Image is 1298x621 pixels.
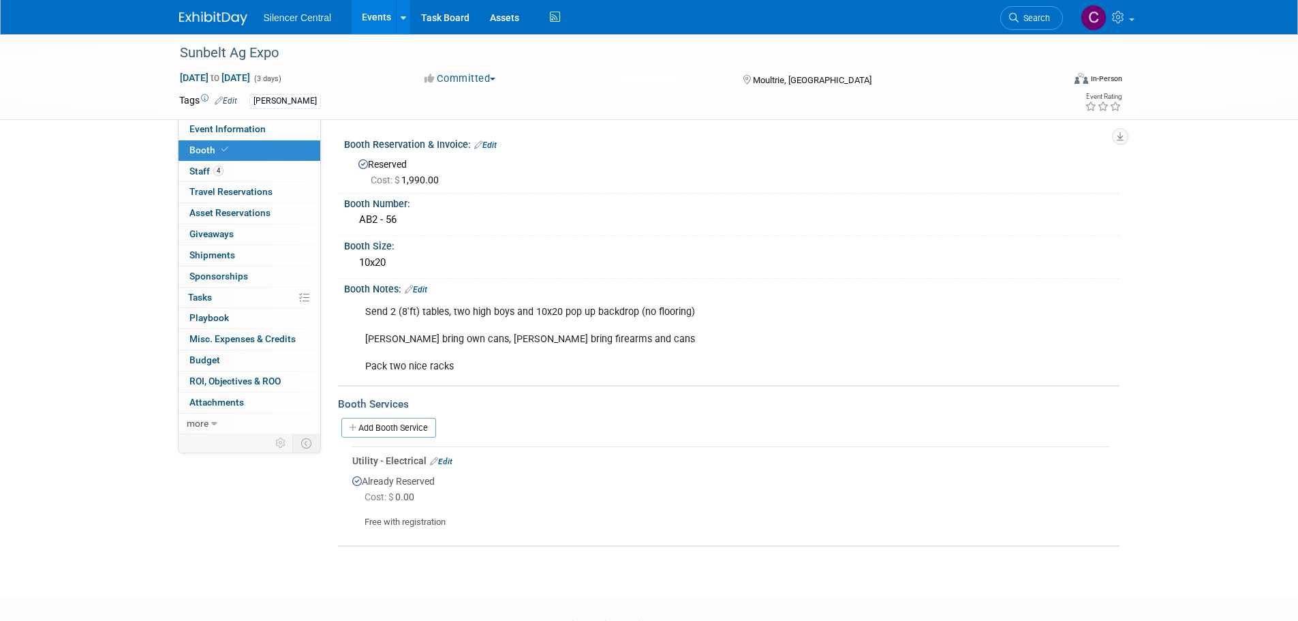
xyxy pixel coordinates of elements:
img: ExhibitDay [179,12,247,25]
span: Cost: $ [365,491,395,502]
a: Booth [179,140,320,161]
div: Free with registration [352,505,1109,529]
span: more [187,418,208,429]
div: Send 2 (8'ft) tables, two high boys and 10x20 pop up backdrop (no flooring) [PERSON_NAME] bring o... [356,299,970,380]
span: Staff [189,166,223,177]
div: 10x20 [354,252,1109,273]
div: Event Format [983,71,1123,91]
span: Moultrie, [GEOGRAPHIC_DATA] [753,75,871,85]
span: ROI, Objectives & ROO [189,376,281,387]
span: Silencer Central [264,12,332,23]
td: Personalize Event Tab Strip [269,434,293,452]
a: Edit [430,457,452,466]
div: Booth Number: [344,194,1119,211]
a: Sponsorships [179,267,320,287]
a: Edit [405,285,427,294]
span: Giveaways [189,228,234,239]
div: Already Reserved [352,468,1109,529]
span: Attachments [189,397,244,408]
a: more [179,414,320,434]
a: Edit [215,96,237,106]
div: Booth Reservation & Invoice: [344,134,1119,152]
span: 4 [213,166,223,176]
div: In-Person [1090,74,1122,84]
a: Attachments [179,393,320,413]
div: Booth Services [338,397,1119,412]
button: Committed [420,72,501,86]
a: Budget [179,350,320,371]
div: AB2 - 56 [354,209,1109,230]
span: Asset Reservations [189,207,271,218]
a: ROI, Objectives & ROO [179,372,320,392]
td: Tags [179,93,237,109]
td: Toggle Event Tabs [292,434,320,452]
div: Reserved [354,154,1109,187]
span: Shipments [189,249,235,260]
span: Misc. Expenses & Credits [189,333,296,344]
a: Staff4 [179,162,320,182]
span: (3 days) [253,74,281,83]
span: Travel Reservations [189,186,273,197]
a: Shipments [179,245,320,266]
span: Cost: $ [371,175,401,185]
span: to [208,72,221,83]
span: 1,990.00 [371,175,444,185]
img: Cade Cox [1081,5,1107,31]
span: Search [1019,13,1050,23]
a: Asset Reservations [179,203,320,224]
span: [DATE] [DATE] [179,72,251,84]
a: Giveaways [179,224,320,245]
span: Booth [189,145,231,155]
span: Sponsorships [189,271,248,282]
div: Event Rating [1085,93,1122,100]
a: Travel Reservations [179,182,320,202]
a: Add Booth Service [341,418,436,438]
div: [PERSON_NAME] [249,94,321,108]
span: Tasks [188,292,212,303]
div: Sunbelt Ag Expo [175,41,1042,65]
span: Budget [189,354,220,365]
span: 0.00 [365,491,420,502]
a: Tasks [179,288,320,308]
a: Search [1000,6,1063,30]
div: Utility - Electrical [352,454,1109,468]
i: Booth reservation complete [221,146,228,153]
div: Booth Size: [344,236,1119,253]
a: Event Information [179,119,320,140]
span: Event Information [189,123,266,134]
a: Misc. Expenses & Credits [179,329,320,350]
img: Format-Inperson.png [1075,73,1088,84]
a: Playbook [179,308,320,329]
div: Booth Notes: [344,279,1119,297]
a: Edit [474,140,497,150]
span: Playbook [189,312,229,323]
